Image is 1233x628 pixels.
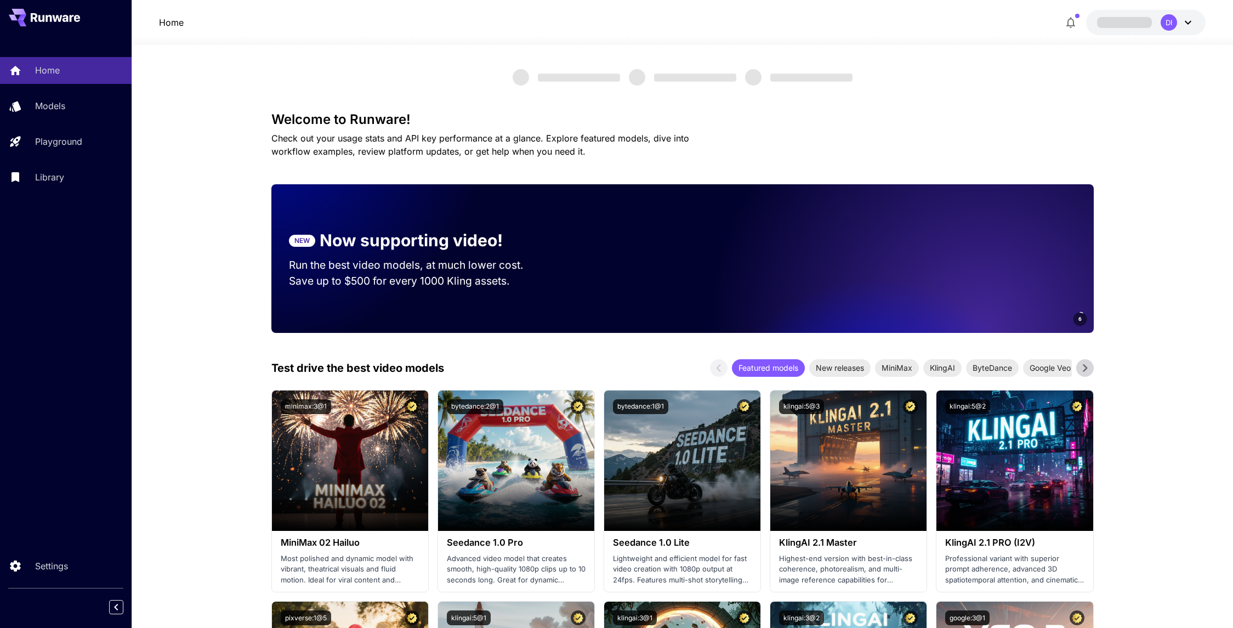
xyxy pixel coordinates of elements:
[272,391,428,531] img: alt
[159,16,184,29] nav: breadcrumb
[281,399,331,414] button: minimax:3@1
[1070,399,1084,414] button: Certified Model – Vetted for best performance and includes a commercial license.
[966,359,1019,377] div: ByteDance
[875,359,919,377] div: MiniMax
[320,228,503,253] p: Now supporting video!
[271,133,689,157] span: Check out your usage stats and API key performance at a glance. Explore featured models, dive int...
[405,610,419,625] button: Certified Model – Vetted for best performance and includes a commercial license.
[945,399,990,414] button: klingai:5@2
[936,391,1093,531] img: alt
[109,600,123,614] button: Collapse sidebar
[1161,14,1177,31] div: DI
[281,610,331,625] button: pixverse:1@5
[289,257,544,273] p: Run the best video models, at much lower cost.
[809,359,871,377] div: New releases
[35,135,82,148] p: Playground
[35,99,65,112] p: Models
[447,610,491,625] button: klingai:5@1
[779,538,918,548] h3: KlingAI 2.1 Master
[271,360,444,376] p: Test drive the best video models
[1086,10,1206,35] button: DI
[732,362,805,374] span: Featured models
[945,553,1084,586] p: Professional variant with superior prompt adherence, advanced 3D spatiotemporal attention, and ci...
[1023,362,1077,374] span: Google Veo
[159,16,184,29] a: Home
[571,399,586,414] button: Certified Model – Vetted for best performance and includes a commercial license.
[294,236,310,246] p: NEW
[447,553,586,586] p: Advanced video model that creates smooth, high-quality 1080p clips up to 10 seconds long. Great f...
[447,399,503,414] button: bytedance:2@1
[117,597,132,617] div: Collapse sidebar
[571,610,586,625] button: Certified Model – Vetted for best performance and includes a commercial license.
[732,359,805,377] div: Featured models
[613,399,668,414] button: bytedance:1@1
[770,391,927,531] img: alt
[613,610,657,625] button: klingai:3@1
[737,610,752,625] button: Certified Model – Vetted for best performance and includes a commercial license.
[809,362,871,374] span: New releases
[903,399,918,414] button: Certified Model – Vetted for best performance and includes a commercial license.
[1023,359,1077,377] div: Google Veo
[281,553,419,586] p: Most polished and dynamic model with vibrant, theatrical visuals and fluid motion. Ideal for vira...
[613,553,752,586] p: Lightweight and efficient model for fast video creation with 1080p output at 24fps. Features mult...
[289,273,544,289] p: Save up to $500 for every 1000 Kling assets.
[779,610,824,625] button: klingai:3@2
[271,112,1094,127] h3: Welcome to Runware!
[903,610,918,625] button: Certified Model – Vetted for best performance and includes a commercial license.
[966,362,1019,374] span: ByteDance
[35,171,64,184] p: Library
[875,362,919,374] span: MiniMax
[604,391,760,531] img: alt
[405,399,419,414] button: Certified Model – Vetted for best performance and includes a commercial license.
[779,399,824,414] button: klingai:5@3
[1078,315,1082,323] span: 6
[35,64,60,77] p: Home
[923,362,962,374] span: KlingAI
[945,610,990,625] button: google:3@1
[737,399,752,414] button: Certified Model – Vetted for best performance and includes a commercial license.
[923,359,962,377] div: KlingAI
[281,538,419,548] h3: MiniMax 02 Hailuo
[613,538,752,548] h3: Seedance 1.0 Lite
[438,391,594,531] img: alt
[945,538,1084,548] h3: KlingAI 2.1 PRO (I2V)
[447,538,586,548] h3: Seedance 1.0 Pro
[1070,610,1084,625] button: Certified Model – Vetted for best performance and includes a commercial license.
[779,553,918,586] p: Highest-end version with best-in-class coherence, photorealism, and multi-image reference capabil...
[35,559,68,573] p: Settings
